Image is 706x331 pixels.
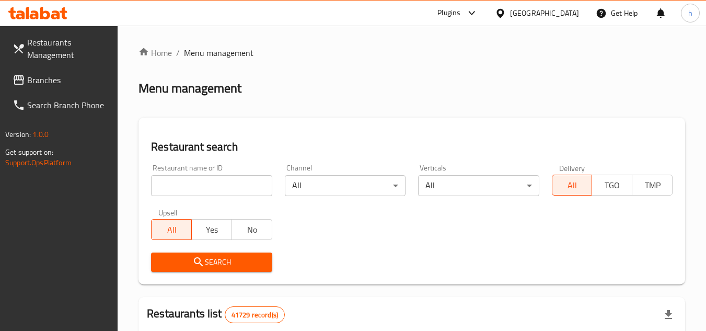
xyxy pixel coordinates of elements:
[159,256,263,269] span: Search
[632,175,673,196] button: TMP
[138,47,685,59] nav: breadcrumb
[4,67,118,93] a: Branches
[285,175,406,196] div: All
[688,7,692,19] span: h
[4,93,118,118] a: Search Branch Phone
[510,7,579,19] div: [GEOGRAPHIC_DATA]
[557,178,588,193] span: All
[5,128,31,141] span: Version:
[27,36,110,61] span: Restaurants Management
[184,47,253,59] span: Menu management
[418,175,539,196] div: All
[225,306,285,323] div: Total records count
[5,145,53,159] span: Get support on:
[27,99,110,111] span: Search Branch Phone
[151,175,272,196] input: Search for restaurant name or ID..
[176,47,180,59] li: /
[596,178,628,193] span: TGO
[32,128,49,141] span: 1.0.0
[151,253,272,272] button: Search
[156,222,188,237] span: All
[151,219,192,240] button: All
[4,30,118,67] a: Restaurants Management
[5,156,72,169] a: Support.OpsPlatform
[592,175,632,196] button: TGO
[236,222,268,237] span: No
[158,209,178,216] label: Upsell
[196,222,228,237] span: Yes
[636,178,668,193] span: TMP
[151,139,673,155] h2: Restaurant search
[191,219,232,240] button: Yes
[552,175,593,196] button: All
[437,7,460,19] div: Plugins
[232,219,272,240] button: No
[656,302,681,327] div: Export file
[138,80,241,97] h2: Menu management
[27,74,110,86] span: Branches
[559,164,585,172] label: Delivery
[147,306,285,323] h2: Restaurants list
[138,47,172,59] a: Home
[225,310,284,320] span: 41729 record(s)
